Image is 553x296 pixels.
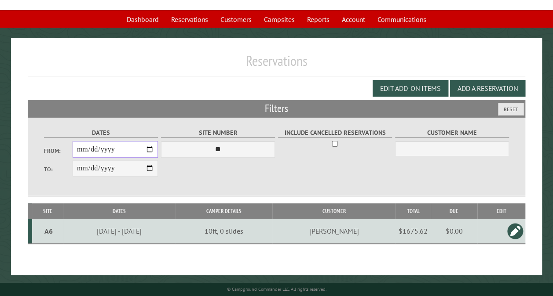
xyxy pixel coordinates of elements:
[175,203,272,219] th: Camper Details
[278,128,392,138] label: Include Cancelled Reservations
[395,128,509,138] label: Customer Name
[44,128,158,138] label: Dates
[28,52,525,76] h1: Reservations
[259,11,300,28] a: Campsites
[63,203,175,219] th: Dates
[431,203,477,219] th: Due
[44,147,73,155] label: From:
[272,219,396,244] td: [PERSON_NAME]
[498,103,524,116] button: Reset
[36,227,62,235] div: A6
[161,128,275,138] label: Site Number
[227,286,326,292] small: © Campground Commander LLC. All rights reserved.
[44,165,73,173] label: To:
[272,203,396,219] th: Customer
[396,203,431,219] th: Total
[302,11,335,28] a: Reports
[215,11,257,28] a: Customers
[166,11,213,28] a: Reservations
[337,11,370,28] a: Account
[450,80,525,97] button: Add a Reservation
[65,227,174,235] div: [DATE] - [DATE]
[121,11,164,28] a: Dashboard
[28,100,525,117] h2: Filters
[373,80,448,97] button: Edit Add-on Items
[32,203,63,219] th: Site
[175,219,272,244] td: 10ft, 0 slides
[431,219,477,244] td: $0.00
[372,11,432,28] a: Communications
[477,203,525,219] th: Edit
[396,219,431,244] td: $1675.62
